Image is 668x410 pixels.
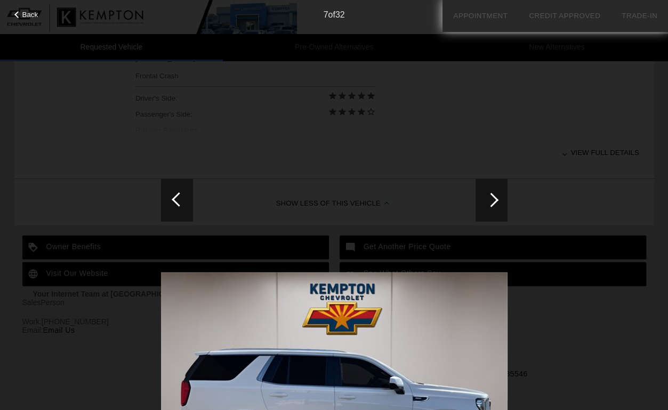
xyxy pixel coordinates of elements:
[529,12,600,20] a: Credit Approved
[335,10,345,19] span: 32
[323,10,328,19] span: 7
[622,12,657,20] a: Trade-In
[22,11,38,19] span: Back
[453,12,508,20] a: Appointment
